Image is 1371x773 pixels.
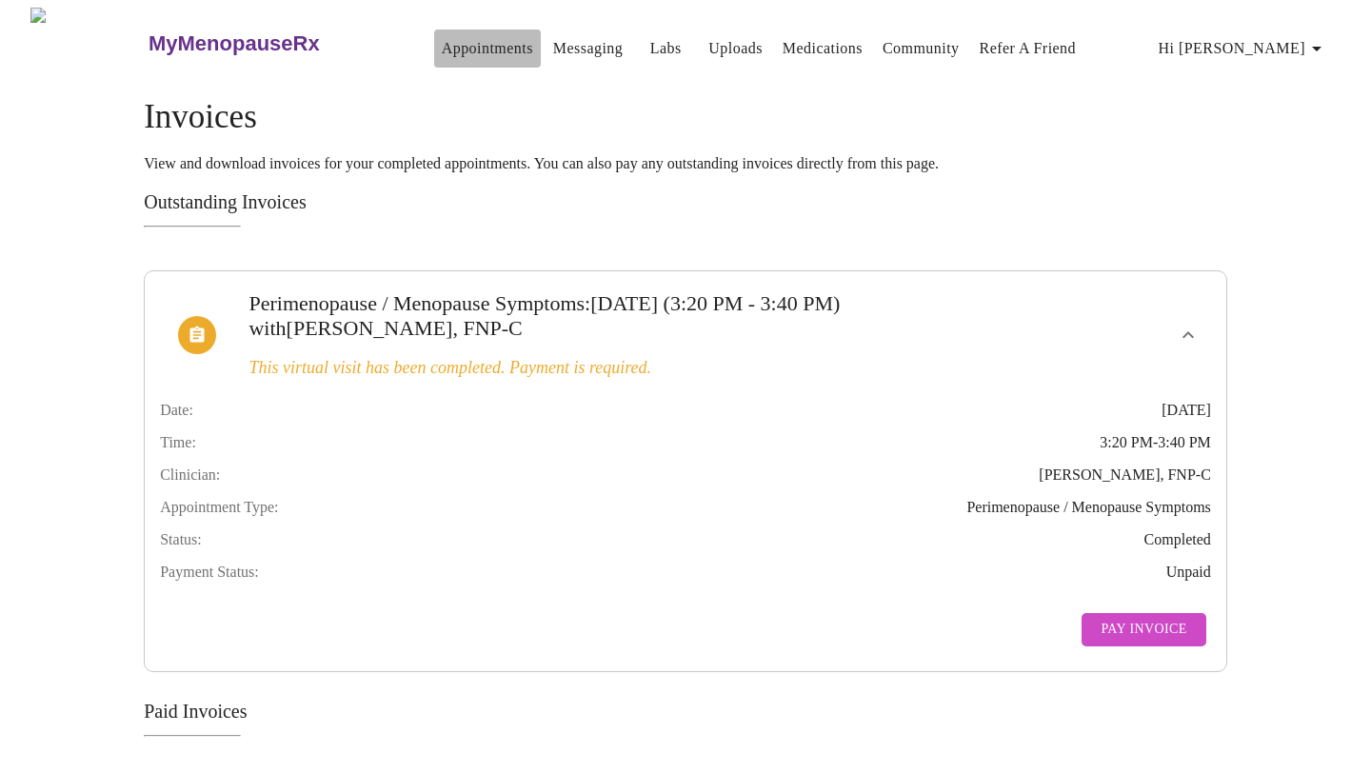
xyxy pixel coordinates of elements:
a: Appointments [442,35,533,62]
h3: Outstanding Invoices [144,191,1227,213]
a: Community [883,35,960,62]
span: Perimenopause / Menopause Symptoms [966,499,1210,516]
button: Pay Invoice [1082,613,1205,646]
span: 3:20 PM - 3:40 PM [1100,434,1210,451]
span: Appointment Type: [160,499,278,516]
a: MyMenopauseRx [146,10,395,77]
a: Pay Invoice [1077,604,1210,656]
a: Refer a Friend [980,35,1077,62]
button: Medications [775,30,870,68]
span: [DATE] [1162,402,1211,419]
a: Labs [650,35,682,62]
button: Messaging [546,30,630,68]
span: Time: [160,434,196,451]
span: Pay Invoice [1101,618,1186,642]
span: Completed [1144,531,1211,548]
span: with [PERSON_NAME], FNP-C [248,316,522,340]
a: Medications [783,35,863,62]
button: show more [1165,312,1211,358]
h3: This virtual visit has been completed. Payment is required. [248,358,1018,378]
h3: Paid Invoices [144,701,1227,723]
a: Messaging [553,35,623,62]
h3: MyMenopauseRx [149,31,320,56]
span: Status: [160,531,202,548]
span: Perimenopause / Menopause Symptoms [248,291,585,315]
button: Hi [PERSON_NAME] [1151,30,1336,68]
span: Date: [160,402,193,419]
span: [PERSON_NAME], FNP-C [1039,466,1210,484]
button: Uploads [701,30,770,68]
button: Appointments [434,30,541,68]
a: Uploads [708,35,763,62]
button: Community [875,30,967,68]
img: MyMenopauseRx Logo [30,8,146,79]
span: Hi [PERSON_NAME] [1159,35,1328,62]
button: Refer a Friend [972,30,1084,68]
button: Labs [635,30,696,68]
p: View and download invoices for your completed appointments. You can also pay any outstanding invo... [144,155,1227,172]
h4: Invoices [144,98,1227,136]
span: Payment Status: [160,564,259,581]
span: Unpaid [1166,564,1211,581]
span: Clinician: [160,466,220,484]
h3: : [DATE] (3:20 PM - 3:40 PM) [248,291,1018,341]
